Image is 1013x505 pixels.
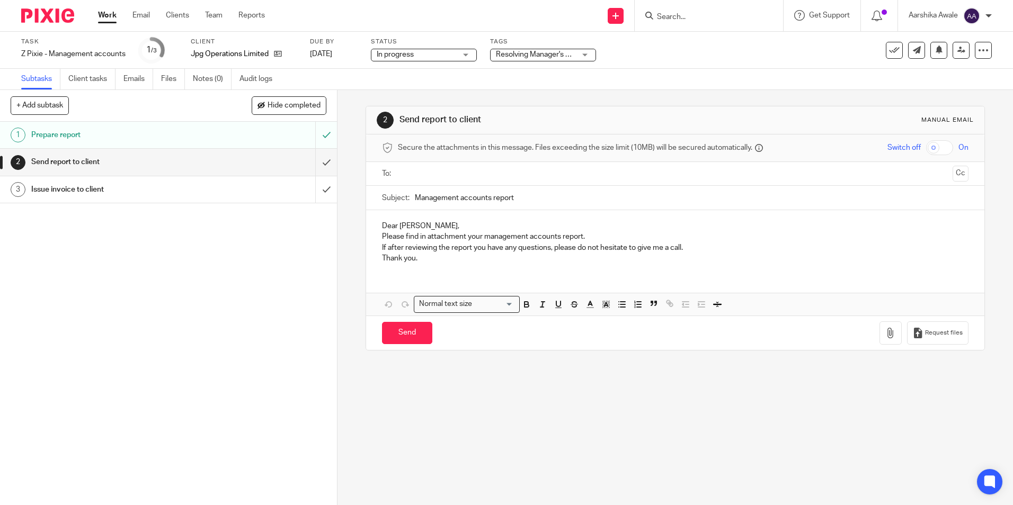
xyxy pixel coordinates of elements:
small: /3 [151,48,157,53]
input: Search for option [475,299,513,310]
h1: Send report to client [399,114,698,125]
span: Get Support [809,12,850,19]
div: Search for option [414,296,520,312]
p: Jpg Operations Limited [191,49,269,59]
a: Audit logs [239,69,280,89]
button: Hide completed [252,96,326,114]
a: Subtasks [21,69,60,89]
span: Hide completed [268,102,321,110]
div: 3 [11,182,25,197]
div: 1 [146,44,157,56]
span: Normal text size [416,299,474,310]
label: Subject: [382,193,410,203]
a: Work [98,10,117,21]
span: [DATE] [310,50,332,58]
img: Pixie [21,8,74,23]
label: Task [21,38,126,46]
span: Resolving Manager's Review Points [496,51,612,58]
label: Tags [490,38,596,46]
div: 1 [11,128,25,142]
label: Status [371,38,477,46]
img: svg%3E [963,7,980,24]
a: Files [161,69,185,89]
h1: Send report to client [31,154,214,170]
div: Z Pixie - Management accounts [21,49,126,59]
span: On [958,142,968,153]
span: Request files [925,329,963,337]
a: Email [132,10,150,21]
a: Reports [238,10,265,21]
a: Team [205,10,223,21]
label: Client [191,38,297,46]
span: In progress [377,51,414,58]
p: Thank you. [382,253,968,264]
input: Send [382,322,432,345]
p: Please find in attachment your management accounts report. [382,231,968,242]
button: Cc [953,166,968,182]
input: Search [656,13,751,22]
button: Request files [907,321,968,345]
h1: Prepare report [31,127,214,143]
p: Dear [PERSON_NAME], [382,221,968,231]
span: Switch off [887,142,921,153]
p: If after reviewing the report you have any questions, please do not hesitate to give me a call. [382,242,968,253]
div: 2 [377,112,394,129]
label: To: [382,168,394,179]
a: Emails [123,69,153,89]
label: Due by [310,38,358,46]
a: Clients [166,10,189,21]
div: 2 [11,155,25,170]
span: Secure the attachments in this message. Files exceeding the size limit (10MB) will be secured aut... [398,142,752,153]
div: Manual email [921,116,974,124]
h1: Issue invoice to client [31,182,214,197]
button: + Add subtask [11,96,69,114]
a: Notes (0) [193,69,232,89]
p: Aarshika Awale [909,10,958,21]
a: Client tasks [68,69,115,89]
